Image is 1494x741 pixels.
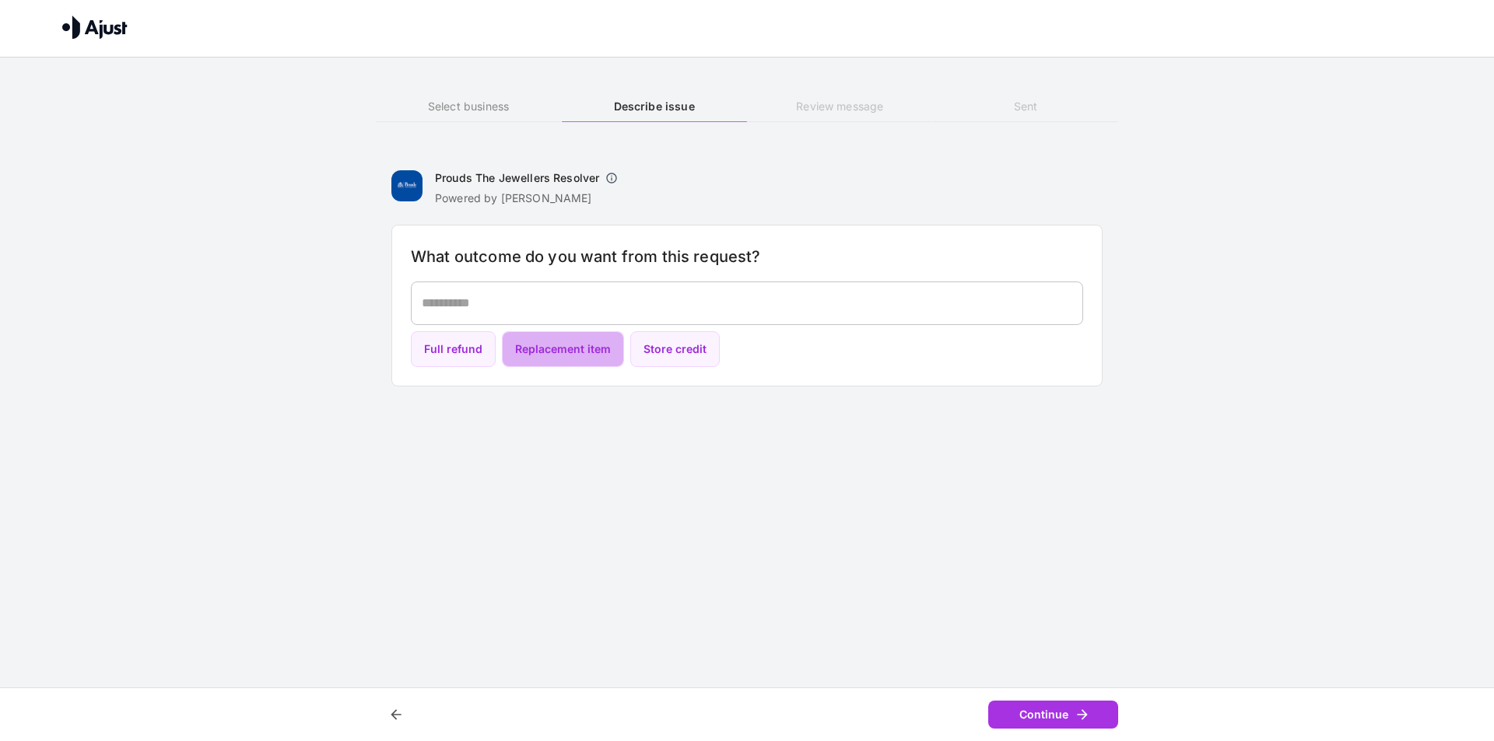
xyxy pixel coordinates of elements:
[62,16,128,39] img: Ajust
[988,701,1118,729] button: Continue
[630,331,720,368] button: Store credit
[411,244,1083,269] h6: What outcome do you want from this request?
[562,98,747,115] h6: Describe issue
[435,170,599,186] h6: Prouds The Jewellers Resolver
[435,190,624,206] p: Powered by [PERSON_NAME]
[502,331,624,368] button: Replacement item
[933,98,1118,115] h6: Sent
[411,331,496,368] button: Full refund
[376,98,561,115] h6: Select business
[391,170,423,201] img: Prouds The Jewellers
[747,98,932,115] h6: Review message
